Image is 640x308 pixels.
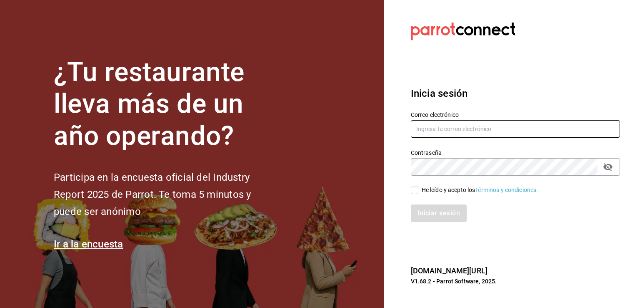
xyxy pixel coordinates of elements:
[54,238,123,250] a: Ir a la encuesta
[411,86,620,101] h3: Inicia sesión
[411,266,487,275] a: [DOMAIN_NAME][URL]
[411,120,620,138] input: Ingresa tu correo electrónico
[54,56,279,152] h1: ¿Tu restaurante lleva más de un año operando?
[601,160,615,174] button: passwordField
[411,277,620,285] p: V1.68.2 - Parrot Software, 2025.
[54,169,279,220] h2: Participa en la encuesta oficial del Industry Report 2025 de Parrot. Te toma 5 minutos y puede se...
[411,111,620,117] label: Correo electrónico
[475,187,538,193] a: Términos y condiciones.
[411,149,620,155] label: Contraseña
[422,186,538,194] div: He leído y acepto los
